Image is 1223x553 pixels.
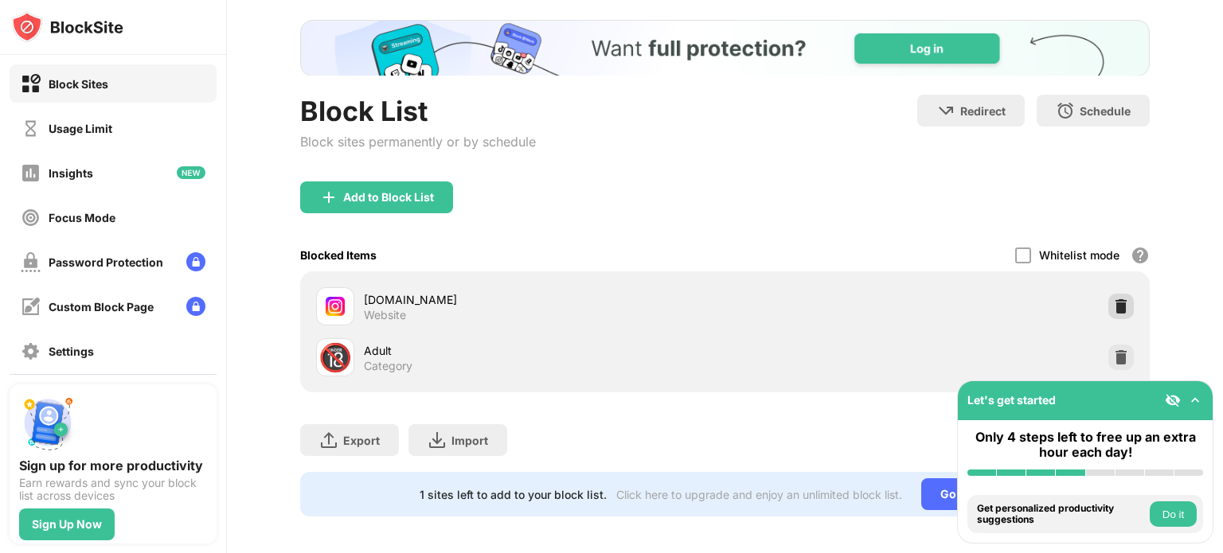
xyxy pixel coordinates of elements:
img: logo-blocksite.svg [11,11,123,43]
iframe: Banner [300,20,1150,76]
div: 🔞 [318,341,352,374]
div: 1 sites left to add to your block list. [420,488,607,501]
img: push-signup.svg [19,394,76,451]
img: favicons [326,297,345,316]
div: Custom Block Page [49,300,154,313]
div: Earn rewards and sync your block list across devices [19,477,207,502]
div: Redirect [960,104,1006,118]
img: new-icon.svg [177,166,205,179]
div: Password Protection [49,255,163,269]
img: focus-off.svg [21,208,41,228]
img: insights-off.svg [21,163,41,183]
div: Click here to upgrade and enjoy an unlimited block list. [616,488,902,501]
img: password-protection-off.svg [21,252,41,272]
div: Schedule [1080,104,1131,118]
img: eye-not-visible.svg [1165,392,1181,408]
div: Website [364,308,406,322]
img: settings-off.svg [21,341,41,361]
img: customize-block-page-off.svg [21,297,41,317]
div: Blocked Items [300,248,377,262]
div: Sign Up Now [32,518,102,531]
div: [DOMAIN_NAME] [364,291,725,308]
img: lock-menu.svg [186,297,205,316]
img: omni-setup-toggle.svg [1187,392,1203,408]
img: lock-menu.svg [186,252,205,271]
div: Export [343,434,380,447]
div: Let's get started [967,393,1056,407]
img: time-usage-off.svg [21,119,41,138]
div: Category [364,359,412,373]
div: Insights [49,166,93,180]
div: Focus Mode [49,211,115,224]
div: Adult [364,342,725,359]
div: Only 4 steps left to free up an extra hour each day! [967,430,1203,460]
div: Block List [300,95,536,127]
div: Settings [49,345,94,358]
div: Block sites permanently or by schedule [300,134,536,150]
div: Block Sites [49,77,108,91]
div: Whitelist mode [1039,248,1119,262]
button: Do it [1150,501,1197,527]
div: Get personalized productivity suggestions [977,503,1146,526]
div: Sign up for more productivity [19,458,207,473]
img: block-on.svg [21,74,41,94]
div: Import [451,434,488,447]
div: Usage Limit [49,122,112,135]
div: Go Unlimited [921,478,1030,510]
div: Add to Block List [343,191,434,204]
